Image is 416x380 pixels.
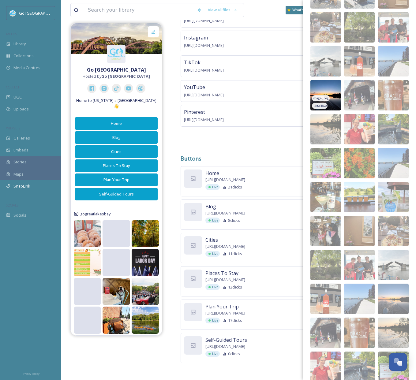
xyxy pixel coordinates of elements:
[74,98,159,109] span: Home to [US_STATE]'s [GEOGRAPHIC_DATA] 👋
[344,114,375,144] img: 15193216-b668-434e-b5b4-1345acea0688.jpg
[205,4,241,16] a: View all files
[13,65,40,71] span: Media Centres
[6,32,17,36] span: MEDIA
[310,114,341,144] img: adb30b9e-3ac1-4f33-bde3-eaeed1b3b132.jpg
[228,318,242,323] span: 17 clicks
[205,244,245,249] span: [URL][DOMAIN_NAME]
[13,106,29,112] span: Uploads
[205,351,220,357] div: Live
[378,80,409,110] img: d6606edf-30a0-4e95-9b21-0be014f25f83.jpg
[181,154,407,163] h3: Buttons
[310,12,341,43] img: 03c4240d-4a07-4a16-a890-29e8374b07eb.jpg
[83,73,150,79] span: Hosted by
[85,3,194,17] input: Search your library
[228,218,240,223] span: 8 clicks
[205,177,245,183] span: [URL][DOMAIN_NAME]
[80,211,111,217] span: gogreatlakesbay
[22,372,39,376] span: Privacy Policy
[75,173,158,186] button: Plan Your Trip
[78,135,154,140] div: Blog
[310,148,341,178] img: 45079f55-7f4b-4a77-b538-f87e21ca6d6f.jpg
[184,67,224,73] span: [URL][DOMAIN_NAME]
[378,148,409,178] img: 526be1e9-8a06-44ee-9910-b3cb30692c5e.jpg
[22,370,39,377] a: Privacy Policy
[378,46,409,76] img: 71453461-ef96-4b43-a0c7-f14bc383f892.jpg
[378,284,409,314] img: 50b0c913-42ad-4e12-ac33-732a66d6f24d.jpg
[310,250,341,280] img: 670b633d-b9de-4914-a85f-c68618d654e9.jpg
[13,53,34,59] span: Collections
[310,284,341,314] img: 1c5b2088-278f-4bf5-a020-cb95fe63908d.jpg
[19,10,64,16] span: Go [GEOGRAPHIC_DATA]
[378,216,409,246] img: 03c4240d-4a07-4a16-a890-29e8374b07eb.jpg
[184,109,205,115] span: Pinterest
[378,12,409,43] img: f43b5ca1-3c79-4c49-836b-384da0350f20.jpg
[205,344,245,349] span: [URL][DOMAIN_NAME]
[344,148,375,178] img: fb423807-2d0b-446d-8d82-b30c76f10684.jpg
[378,114,409,144] img: ba4bddea-daaa-42ec-bf37-21d9e992d279.jpg
[75,159,158,172] button: Places To Stay
[78,149,154,155] div: Cities
[101,73,150,79] strong: Go [GEOGRAPHIC_DATA]
[205,218,220,223] div: Live
[184,84,205,91] span: YouTube
[75,131,158,144] button: Blog
[313,104,327,108] span: 1440 x 1800
[71,23,162,54] img: 979e23c1-ce47-4b7d-8a48-92292c424fa1.jpg
[344,318,375,348] img: d6606edf-30a0-4e95-9b21-0be014f25f83.jpg
[228,184,242,190] span: 21 clicks
[205,336,247,344] span: Self-Guided Tours
[228,251,242,257] span: 11 clicks
[310,216,341,246] img: 1c528a16-2679-42cc-9569-4f5beb80ad5a.jpg
[78,191,154,197] div: Self-Guided Tours
[344,12,375,43] img: 670b633d-b9de-4914-a85f-c68618d654e9.jpg
[78,121,154,126] div: Home
[205,277,245,283] span: [URL][DOMAIN_NAME]
[310,318,341,348] img: 0d20e4ad-0b66-4963-850d-9d5d76e8bd64.jpg
[389,353,407,371] button: Open Chat
[13,212,26,218] span: Socials
[184,117,224,122] span: [URL][DOMAIN_NAME]
[344,182,375,212] img: 62a4adfe-a6dc-4b36-90f6-86428b4d59c8.jpg
[13,147,28,153] span: Embeds
[228,351,240,357] span: 0 clicks
[6,85,19,89] span: COLLECT
[78,177,154,183] div: Plan Your Trip
[13,183,30,189] span: SnapLink
[344,250,375,280] img: f43b5ca1-3c79-4c49-836b-384da0350f20.jpg
[205,184,220,190] div: Live
[378,182,409,212] img: aec3c55e-8bba-4de3-bcac-0b18ba7b35f4.jpg
[6,203,18,207] span: SOCIALS
[132,220,159,247] img: 547924817_18522806143011746_3249093025815216401_n.jpg
[344,80,375,110] img: 0d20e4ad-0b66-4963-850d-9d5d76e8bd64.jpg
[344,46,375,76] img: 1c5b2088-278f-4bf5-a020-cb95fe63908d.jpg
[344,284,375,314] img: 71453461-ef96-4b43-a0c7-f14bc383f892.jpg
[310,46,341,76] img: 4c312fb5-dadf-4eab-beec-3b6ec67fb9fc.jpg
[78,163,154,169] div: Places To Stay
[184,18,224,23] span: [URL][DOMAIN_NAME]
[13,135,30,141] span: Galleries
[205,251,220,257] div: Live
[13,159,27,165] span: Stories
[184,43,224,48] span: [URL][DOMAIN_NAME]
[205,236,218,244] span: Cities
[6,126,20,130] span: WIDGETS
[132,307,159,334] img: 534312069_18516308068011746_6393121719921599592_n.jpg
[205,284,220,290] div: Live
[103,307,130,334] img: 534321521_18516842620011746_2757497682000445291_n.jpg
[205,210,245,216] span: [URL][DOMAIN_NAME]
[75,145,158,158] button: Cities
[87,66,146,73] strong: Go [GEOGRAPHIC_DATA]
[205,310,245,316] span: [URL][DOMAIN_NAME]
[205,203,216,210] span: Blog
[132,278,159,305] img: 537446220_18518272549011746_6505223881691925047_n.jpg
[286,6,316,14] a: What's New
[13,41,26,47] span: Library
[103,278,130,305] img: 539399056_18518612917011746_3685072781137432847_n.jpg
[184,59,201,66] span: TikTok
[313,96,329,100] span: image/jpeg
[107,48,126,59] img: GoGreatLogo_MISkies_RegionalTrails%20%283%29.png
[132,249,159,276] img: 542137998_18520235719011746_4509967028469640462_n.jpg
[75,188,158,200] button: Self-Guided Tours
[205,270,238,277] span: Places To Stay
